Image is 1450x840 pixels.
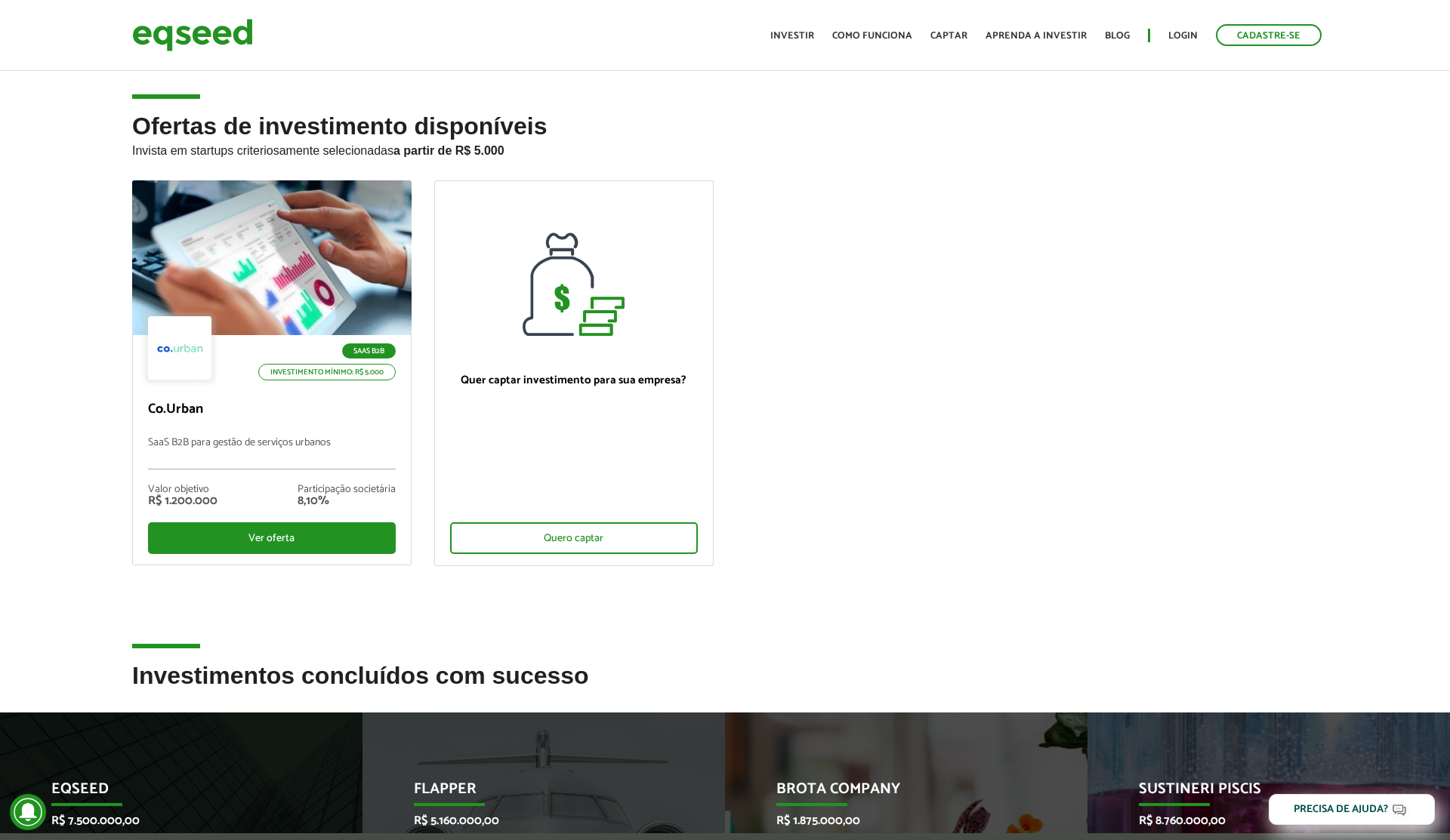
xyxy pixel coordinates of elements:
[393,144,504,157] strong: a partir de R$ 5.000
[298,485,396,495] div: Participação societária
[132,15,253,55] img: EqSeed
[51,814,289,828] p: R$ 7.500.000,00
[132,113,1318,180] h2: Ofertas de investimento disponíveis
[434,180,714,566] a: Quer captar investimento para sua empresa? Quero captar
[148,485,217,495] div: Valor objetivo
[1105,31,1130,41] a: Blog
[51,780,289,806] p: EqSeed
[258,364,396,380] p: Investimento mínimo: R$ 5.000
[414,814,652,828] p: R$ 5.160.000,00
[1216,24,1322,46] a: Cadastre-se
[148,495,217,507] div: R$ 1.200.000
[148,522,396,554] div: Ver oferta
[132,663,1318,712] h2: Investimentos concluídos com sucesso
[450,374,698,387] p: Quer captar investimento para sua empresa?
[776,780,1014,806] p: Brota Company
[930,31,967,41] a: Captar
[1168,31,1198,41] a: Login
[450,522,698,554] div: Quero captar
[342,343,396,358] p: SaaS B2B
[132,140,1318,158] p: Invista em startups criteriosamente selecionadas
[770,31,814,41] a: Investir
[986,31,1087,41] a: Aprenda a investir
[1139,780,1377,806] p: Sustineri Piscis
[148,437,396,469] p: SaaS B2B para gestão de serviços urbanos
[776,814,1014,828] p: R$ 1.875.000,00
[414,780,652,806] p: Flapper
[832,31,912,41] a: Como funciona
[1139,814,1377,828] p: R$ 8.760.000,00
[148,402,396,418] p: Co.Urban
[132,180,412,565] a: SaaS B2B Investimento mínimo: R$ 5.000 Co.Urban SaaS B2B para gestão de serviços urbanos Valor ob...
[298,495,396,507] div: 8,10%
